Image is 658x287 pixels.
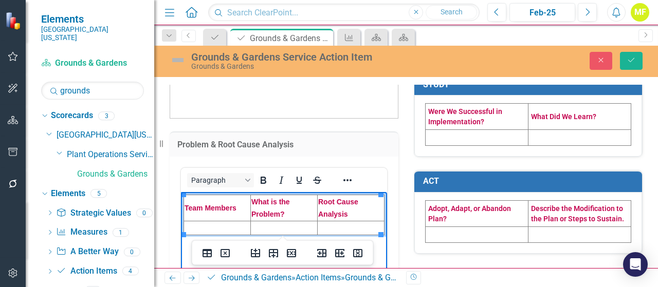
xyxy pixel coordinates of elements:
div: 1 [113,228,129,237]
div: Grounds & Gardens Service Action Item [250,32,331,45]
button: Bold [254,173,272,187]
button: Insert column after [331,246,349,260]
a: Strategic Values [56,207,131,219]
button: Delete table [216,246,234,260]
span: What Did We Learn? [531,112,596,121]
img: Not Defined [170,52,186,68]
span: Were We Successful in Implementation? [428,107,502,126]
h3: Problem & Root Cause Analysis [177,140,391,149]
small: [GEOGRAPHIC_DATA][US_STATE] [41,25,144,42]
div: Open Intercom Messenger [623,252,648,277]
a: Grounds & Gardens [77,168,154,180]
div: Grounds & Gardens Service Action Item [345,273,487,282]
button: Delete column [349,246,367,260]
div: 0 [136,208,153,217]
button: Insert column before [313,246,331,260]
div: Grounds & Gardens Service Action Item [191,51,428,63]
button: Underline [290,173,308,187]
h3: ACT [423,177,637,186]
button: Table properties [198,246,216,260]
button: Reveal or hide additional toolbar items [339,173,356,187]
span: Paragraph [191,176,242,184]
span: Elements [41,13,144,25]
a: Elements [51,188,85,200]
button: Strikethrough [308,173,326,187]
a: Plant Operations Services [67,149,154,161]
button: Block Paragraph [187,173,254,187]
a: Measures [56,226,107,238]
div: 5 [90,189,107,198]
div: » » [206,272,398,284]
a: Action Items [56,265,117,277]
span: Describe the Modification to the Plan or Steps to Sustain. [531,204,624,223]
button: Search [426,5,477,20]
div: 3 [98,111,115,120]
a: Grounds & Gardens [221,273,291,282]
span: Search [441,8,463,16]
div: Grounds & Gardens [191,63,428,70]
input: Search Below... [41,82,144,100]
div: 4 [122,267,139,276]
input: Search ClearPoint... [208,4,480,22]
button: Insert row after [265,246,282,260]
div: Feb-25 [513,7,572,19]
button: MF [631,3,649,22]
a: [GEOGRAPHIC_DATA][US_STATE] [57,129,154,141]
button: Italic [272,173,290,187]
a: Action Items [296,273,341,282]
span: Adopt, Adapt, or Abandon Plan? [428,204,511,223]
button: Feb-25 [509,3,575,22]
a: A Better Way [56,246,118,258]
h3: STUDY [423,80,637,89]
img: ClearPoint Strategy [5,12,23,30]
button: Insert row before [247,246,264,260]
div: 0 [124,247,140,256]
a: Scorecards [51,110,93,122]
a: Grounds & Gardens [41,58,144,69]
button: Delete row [283,246,300,260]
